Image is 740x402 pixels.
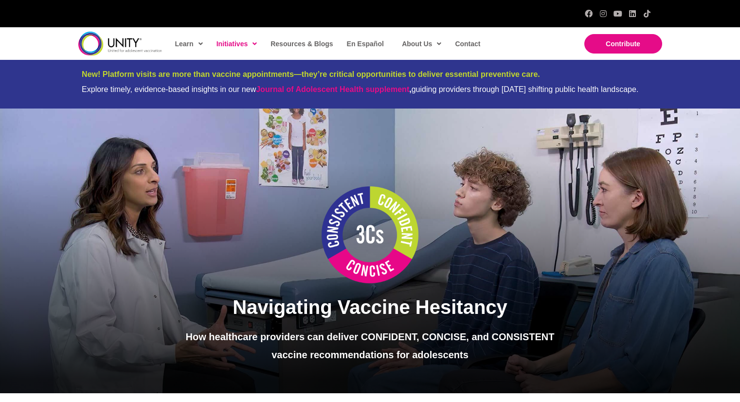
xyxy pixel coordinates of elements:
strong: , [256,85,411,93]
a: Contribute [584,34,662,54]
span: New! Platform visits are more than vaccine appointments—they’re critical opportunities to deliver... [82,70,540,78]
a: LinkedIn [629,10,636,18]
span: Contact [455,40,480,48]
a: Contact [450,33,484,55]
p: How healthcare providers can deliver CONFIDENT, CONCISE, and CONSISTENT vaccine recommendations f... [169,328,571,364]
a: Instagram [599,10,607,18]
span: About Us [402,37,441,51]
a: En Español [342,33,388,55]
a: Resources & Blogs [266,33,337,55]
img: unity-logo-dark [78,32,162,55]
span: Initiatives [217,37,257,51]
a: YouTube [614,10,622,18]
span: En Español [347,40,384,48]
a: About Us [397,33,445,55]
span: Navigating Vaccine Hesitancy [233,296,507,318]
span: Contribute [606,40,640,48]
img: 3Cs Logo white center [322,186,419,284]
a: Facebook [585,10,593,18]
span: Resources & Blogs [271,40,333,48]
a: TikTok [643,10,651,18]
a: Journal of Adolescent Health supplement [256,85,409,93]
span: Learn [175,37,203,51]
div: Explore timely, evidence-based insights in our new guiding providers through [DATE] shifting publ... [82,85,658,94]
